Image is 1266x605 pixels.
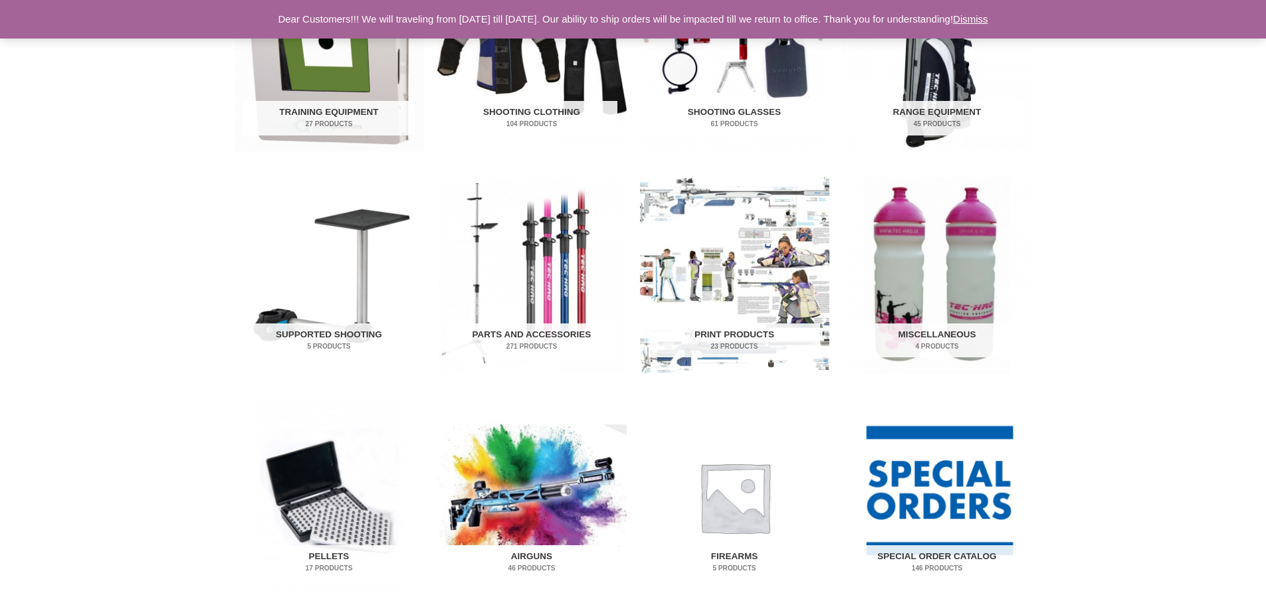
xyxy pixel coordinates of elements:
[243,101,415,135] h2: Training Equipment
[235,398,424,596] a: Visit product category Pellets
[446,341,617,351] mark: 271 Products
[446,563,617,573] mark: 46 Products
[953,13,988,25] a: Dismiss
[243,563,415,573] mark: 17 Products
[243,323,415,358] h2: Supported Shooting
[649,545,820,580] h2: Firearms
[243,545,415,580] h2: Pellets
[437,398,627,596] img: Airguns
[649,323,820,358] h2: Print Products
[446,323,617,358] h2: Parts and Accessories
[640,398,829,596] img: Firearms
[851,341,1023,351] mark: 4 Products
[640,398,829,596] a: Visit product category Firearms
[437,177,627,374] a: Visit product category Parts and Accessories
[437,398,627,596] a: Visit product category Airguns
[243,341,415,351] mark: 5 Products
[243,119,415,129] mark: 27 Products
[235,398,424,596] img: Pellets
[851,119,1023,129] mark: 45 Products
[851,563,1023,573] mark: 146 Products
[640,177,829,374] img: Print Products
[235,177,424,374] img: Supported Shooting
[649,563,820,573] mark: 5 Products
[851,101,1023,135] h2: Range Equipment
[446,545,617,580] h2: Airguns
[649,119,820,129] mark: 61 Products
[649,341,820,351] mark: 23 Products
[235,177,424,374] a: Visit product category Supported Shooting
[437,177,627,374] img: Parts and Accessories
[843,398,1032,596] img: Special Order Catalog
[649,101,820,135] h2: Shooting Glasses
[843,398,1032,596] a: Visit product category Special Order Catalog
[851,545,1023,580] h2: Special Order Catalog
[640,177,829,374] a: Visit product category Print Products
[446,101,617,135] h2: Shooting Clothing
[843,177,1032,374] a: Visit product category Miscellaneous
[843,177,1032,374] img: Miscellaneous
[851,323,1023,358] h2: Miscellaneous
[446,119,617,129] mark: 104 Products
